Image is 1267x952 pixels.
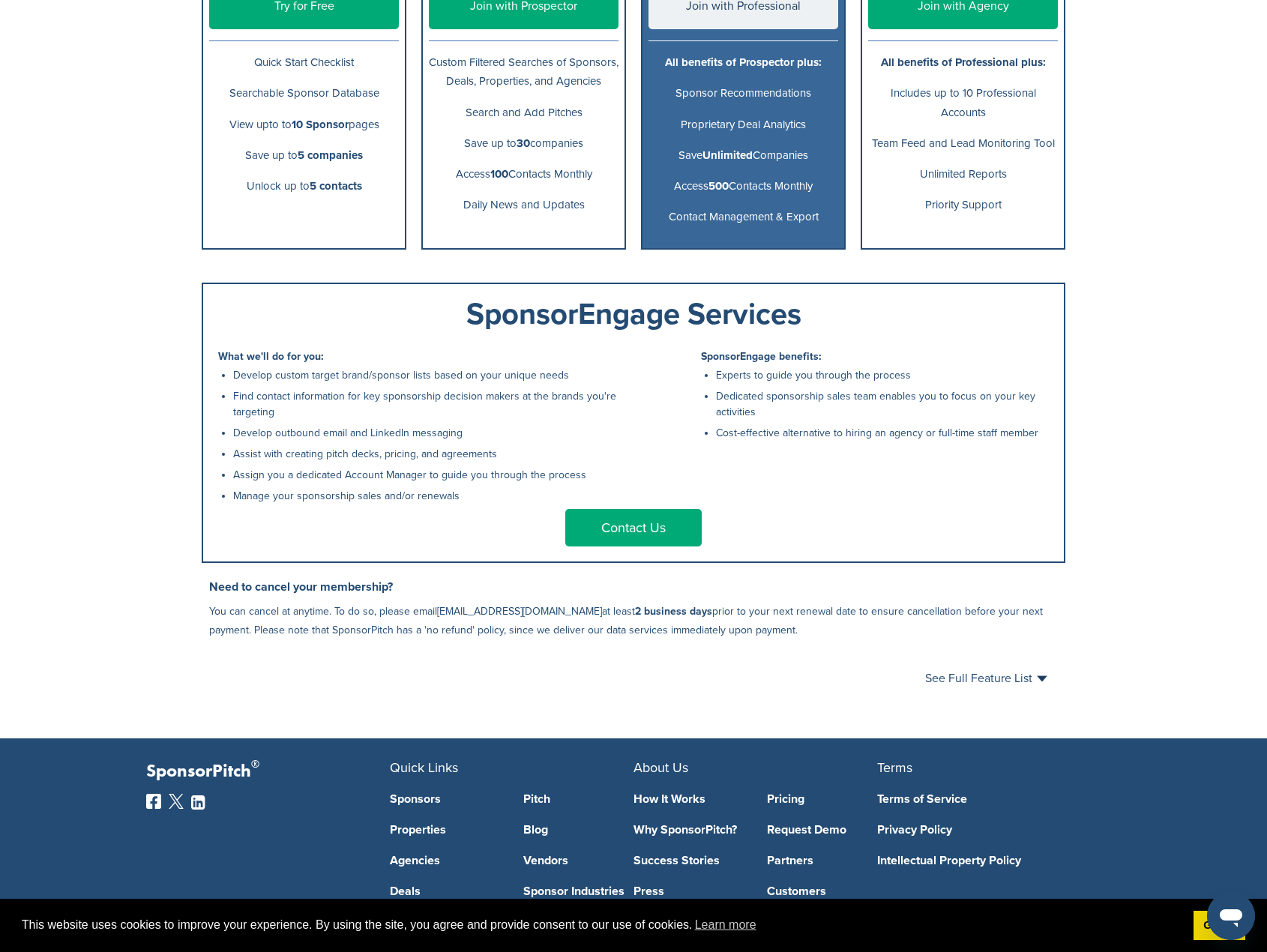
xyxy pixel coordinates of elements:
a: Partners [767,855,878,867]
li: Experts to guide you through the process [716,367,1049,383]
p: You can cancel at anytime. To do so, please email at least prior to your next renewal date to ens... [209,602,1065,639]
a: [EMAIL_ADDRESS][DOMAIN_NAME] [437,605,602,618]
p: Searchable Sponsor Database [209,84,399,103]
li: Dedicated sponsorship sales team enables you to focus on your key activities [716,388,1049,420]
p: Save up to companies [429,134,619,153]
p: Unlimited Reports [868,165,1058,184]
iframe: Button to launch messaging window [1207,892,1255,940]
li: Cost-effective alternative to hiring an agency or full-time staff member [716,425,1049,441]
h3: Need to cancel your membership? [209,578,1065,596]
p: SponsorPitch [146,761,390,783]
span: Terms [877,759,912,776]
b: 500 [708,179,729,193]
a: Request Demo [767,824,878,836]
b: All benefits of Prospector plus: [665,55,822,69]
a: dismiss cookie message [1194,911,1245,941]
span: About Us [633,759,688,776]
li: Manage your sponsorship sales and/or renewals [233,488,626,504]
p: Daily News and Updates [429,196,619,214]
li: Find contact information for key sponsorship decision makers at the brands you're targeting [233,388,626,420]
a: Pitch [523,793,634,805]
li: Develop custom target brand/sponsor lists based on your unique needs [233,367,626,383]
p: Includes up to 10 Professional Accounts [868,84,1058,121]
a: Sponsor Industries [523,885,634,897]
a: See Full Feature List [925,672,1047,684]
p: Sponsor Recommendations [648,84,838,103]
b: SponsorEngage benefits: [701,350,822,363]
a: Blog [523,824,634,836]
a: Intellectual Property Policy [877,855,1098,867]
b: What we'll do for you: [218,350,324,363]
a: Vendors [523,855,634,867]
p: Access Contacts Monthly [429,165,619,184]
a: Privacy Policy [877,824,1098,836]
li: Assign you a dedicated Account Manager to guide you through the process [233,467,626,483]
p: Priority Support [868,196,1058,214]
a: Success Stories [633,855,744,867]
li: Develop outbound email and LinkedIn messaging [233,425,626,441]
p: Search and Add Pitches [429,103,619,122]
a: How It Works [633,793,744,805]
p: Quick Start Checklist [209,53,399,72]
a: Why SponsorPitch? [633,824,744,836]
b: 30 [517,136,530,150]
a: Sponsors [390,793,501,805]
a: Properties [390,824,501,836]
a: Agencies [390,855,501,867]
span: Quick Links [390,759,458,776]
p: Save up to [209,146,399,165]
p: Unlock up to [209,177,399,196]
b: All benefits of Professional plus: [881,55,1046,69]
a: Customers [767,885,878,897]
p: Proprietary Deal Analytics [648,115,838,134]
b: Unlimited [702,148,753,162]
b: 5 contacts [310,179,362,193]
a: Pricing [767,793,878,805]
span: This website uses cookies to improve your experience. By using the site, you agree and provide co... [22,914,1182,936]
a: Contact Us [565,509,702,546]
b: 100 [490,167,508,181]
p: Access Contacts Monthly [648,177,838,196]
a: Press [633,885,744,897]
b: 5 companies [298,148,363,162]
a: Terms of Service [877,793,1098,805]
div: SponsorEngage Services [218,299,1049,329]
p: Custom Filtered Searches of Sponsors, Deals, Properties, and Agencies [429,53,619,91]
img: Twitter [169,794,184,809]
span: ® [251,755,259,774]
img: Facebook [146,794,161,809]
b: 10 Sponsor [292,118,349,131]
a: learn more about cookies [693,914,759,936]
p: Save Companies [648,146,838,165]
p: View upto to pages [209,115,399,134]
b: 2 business days [635,605,712,618]
li: Assist with creating pitch decks, pricing, and agreements [233,446,626,462]
p: Team Feed and Lead Monitoring Tool [868,134,1058,153]
p: Contact Management & Export [648,208,838,226]
a: Deals [390,885,501,897]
